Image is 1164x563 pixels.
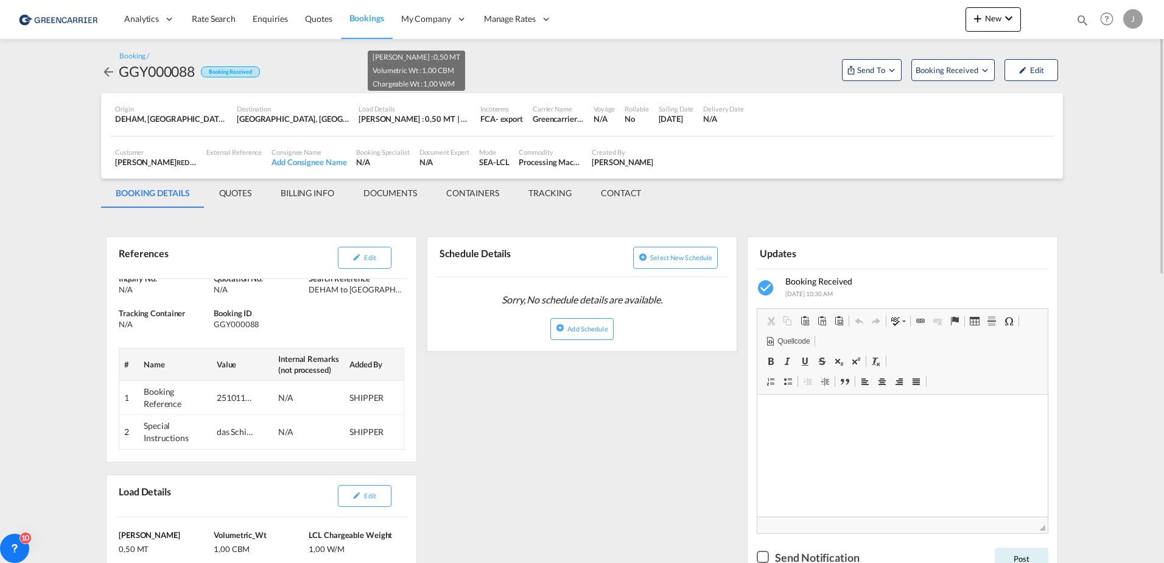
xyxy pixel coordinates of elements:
[567,325,608,333] span: Add Schedule
[214,308,252,318] span: Booking ID
[1001,11,1016,26] md-icon: icon-chevron-down
[1096,9,1117,29] span: Help
[911,59,995,81] button: Open demo menu
[1039,525,1045,531] span: Größe ändern
[779,313,796,329] a: Kopieren (Strg+C)
[891,374,908,389] a: Rechtsbündig
[345,348,404,380] th: Added By
[436,242,580,272] div: Schedule Details
[364,253,376,261] span: Edit
[359,113,471,124] div: [PERSON_NAME] : 0,50 MT | Volumetric Wt : 1,00 CBM | Chargeable Wt : 1,00 W/M
[929,313,946,329] a: Link entfernen
[205,179,266,208] md-tab-item: QUOTES
[796,313,813,329] a: Einfügen (Strg+V)
[946,313,963,329] a: Anker
[352,253,361,261] md-icon: icon-pencil
[217,426,253,438] div: das Schiff: OOCL KOREA
[1076,13,1089,32] div: icon-magnify
[101,179,205,208] md-tab-item: BOOKING DETAILS
[650,253,712,261] span: Select new schedule
[139,381,212,415] td: Booking Reference
[659,113,694,124] div: 1 Sep 2025
[338,485,391,507] button: icon-pencilEdit
[237,113,349,124] div: CNSHA, Shanghai, SH, China, Greater China & Far East Asia, Asia Pacific
[214,530,267,540] span: Volumetric_Wt
[18,5,100,33] img: 1378a7308afe11ef83610d9e779c6b34.png
[201,66,259,78] div: Booking Received
[868,313,885,329] a: Wiederherstellen (Strg+Y)
[356,157,409,168] div: N/A
[139,348,212,380] th: Name
[625,113,648,124] div: No
[796,353,813,369] a: Unterstrichen (Strg+U)
[484,13,536,25] span: Manage Rates
[762,374,779,389] a: Nummerierte Liste einfügen/entfernen
[813,353,830,369] a: Durchgestrichen
[625,104,648,113] div: Rollable
[1096,9,1123,30] div: Help
[830,353,847,369] a: Tiefgestellt
[119,415,139,449] td: 2
[352,491,361,500] md-icon: icon-pencil
[479,157,509,168] div: SEA-LCL
[116,480,176,512] div: Load Details
[206,147,262,157] div: External Reference
[373,51,460,91] div: [PERSON_NAME] : 0,50 MT Volumetric Wt : 1,00 CBM Chargeable Wt : 1,00 W/M
[356,147,409,157] div: Booking Specialist
[278,392,315,404] div: N/A
[586,179,656,208] md-tab-item: CONTACT
[762,353,779,369] a: Fett (Strg+B)
[799,374,816,389] a: Einzug verkleinern
[359,104,471,113] div: Load Details
[364,492,376,500] span: Edit
[757,242,900,263] div: Updates
[659,104,694,113] div: Sailing Date
[762,333,813,349] a: Quellcode
[115,157,197,168] div: [PERSON_NAME]
[119,51,149,62] div: Booking /
[338,247,391,269] button: icon-pencilEdit
[349,179,432,208] md-tab-item: DOCUMENTS
[278,426,315,438] div: N/A
[119,308,185,318] span: Tracking Container
[116,242,259,274] div: References
[1018,66,1027,74] md-icon: icon-pencil
[119,284,211,295] div: N/A
[212,348,273,380] th: Value
[1000,313,1017,329] a: Sonderzeichen einfügen
[594,113,615,124] div: N/A
[703,113,744,124] div: N/A
[533,104,584,113] div: Carrier Name
[214,540,306,554] div: 1,00 CBM
[594,104,615,113] div: Voyage
[124,13,159,25] span: Analytics
[101,65,116,79] md-icon: icon-arrow-left
[970,13,1016,23] span: New
[757,278,776,298] md-icon: icon-checkbox-marked-circle
[192,13,236,24] span: Rate Search
[813,313,830,329] a: Als Klartext einfügen (Strg+Umschalt+V)
[115,104,227,113] div: Origin
[253,13,288,24] span: Enquiries
[703,104,744,113] div: Delivery Date
[119,319,211,330] div: N/A
[309,540,401,554] div: 1,00 W/M
[842,59,902,81] button: Open demo menu
[830,313,847,329] a: Aus Word einfügen
[857,374,874,389] a: Linksbündig
[912,313,929,329] a: Link einfügen/editieren (Strg+K)
[779,353,796,369] a: Kursiv (Strg+I)
[272,157,346,168] div: Add Consignee Name
[345,381,404,415] td: SHIPPER
[309,284,401,295] div: DEHAM to CNSHA/ 01 September, 2025
[119,381,139,415] td: 1
[214,319,306,330] div: GGY000088
[266,179,349,208] md-tab-item: BILLING INFO
[119,530,180,540] span: [PERSON_NAME]
[345,415,404,449] td: SHIPPER
[757,395,1048,517] iframe: WYSIWYG-Editor, editor2
[916,64,980,76] span: Booking Received
[514,179,586,208] md-tab-item: TRACKING
[868,353,885,369] a: Formatierung entfernen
